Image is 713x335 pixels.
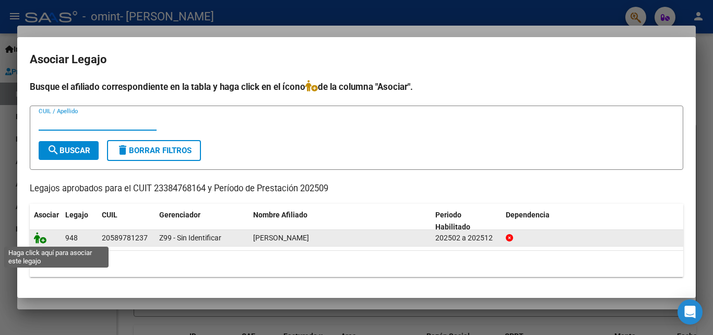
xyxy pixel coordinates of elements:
[506,211,550,219] span: Dependencia
[159,211,200,219] span: Gerenciador
[435,211,470,231] span: Periodo Habilitado
[502,204,684,238] datatable-header-cell: Dependencia
[431,204,502,238] datatable-header-cell: Periodo Habilitado
[435,232,497,244] div: 202502 a 202512
[39,141,99,160] button: Buscar
[253,211,307,219] span: Nombre Afiliado
[30,50,683,70] h2: Asociar Legajo
[47,146,90,155] span: Buscar
[47,144,60,156] mat-icon: search
[116,146,192,155] span: Borrar Filtros
[65,211,88,219] span: Legajo
[61,204,98,238] datatable-header-cell: Legajo
[249,204,431,238] datatable-header-cell: Nombre Afiliado
[30,182,683,195] p: Legajos aprobados para el CUIT 23384768164 y Período de Prestación 202509
[155,204,249,238] datatable-header-cell: Gerenciador
[102,211,117,219] span: CUIL
[34,211,59,219] span: Asociar
[159,234,221,242] span: Z99 - Sin Identificar
[30,251,683,277] div: 1 registros
[30,204,61,238] datatable-header-cell: Asociar
[65,234,78,242] span: 948
[116,144,129,156] mat-icon: delete
[253,234,309,242] span: MACIAS THIAGO ABDIEL
[102,232,148,244] div: 20589781237
[678,299,703,325] div: Open Intercom Messenger
[107,140,201,161] button: Borrar Filtros
[98,204,155,238] datatable-header-cell: CUIL
[30,80,683,94] h4: Busque el afiliado correspondiente en la tabla y haga click en el ícono de la columna "Asociar".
